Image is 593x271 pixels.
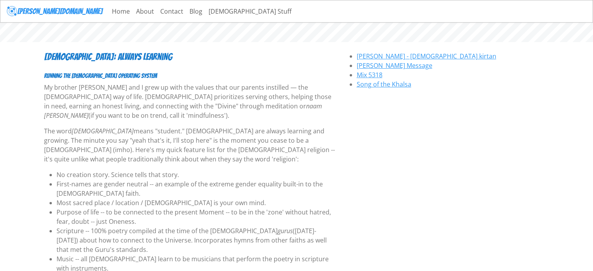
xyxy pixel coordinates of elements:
li: Most sacred place / location / [DEMOGRAPHIC_DATA] is your own mind. [57,198,335,207]
a: Home [109,4,133,19]
a: Mix 5318 [357,71,382,79]
i: [DEMOGRAPHIC_DATA] [72,127,134,135]
li: No creation story. Science tells that story. [57,170,335,179]
h4: [DEMOGRAPHIC_DATA]: Always Learning [44,51,335,63]
a: [PERSON_NAME] Message [357,61,432,70]
a: Song of the Khalsa [357,80,411,89]
li: First-names are gender neutral -- an example of the extreme gender equality built-in to the [DEMO... [57,179,335,198]
p: The word means "student." [DEMOGRAPHIC_DATA] are always learning and growing. The minute you say ... [44,126,335,164]
i: gurus [278,227,293,235]
a: Contact [157,4,186,19]
li: Scripture -- 100% poetry compiled at the time of the [DEMOGRAPHIC_DATA] ([DATE]-[DATE]) about how... [57,226,335,254]
li: Purpose of life -- to be connected to the present Moment -- to be in the 'zone' without hatred, f... [57,207,335,226]
i: naam [PERSON_NAME] [44,102,322,120]
a: About [133,4,157,19]
a: [DEMOGRAPHIC_DATA] Stuff [205,4,295,19]
a: Blog [186,4,205,19]
a: [PERSON_NAME][DOMAIN_NAME] [7,4,103,19]
a: [PERSON_NAME] - [DEMOGRAPHIC_DATA] kirtan [357,52,496,60]
p: My brother [PERSON_NAME] and I grew up with the values that our parents instilled — the [DEMOGRAP... [44,83,335,120]
h6: RUNNING THE [DEMOGRAPHIC_DATA] OPERATING SYSTEM [44,72,335,80]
